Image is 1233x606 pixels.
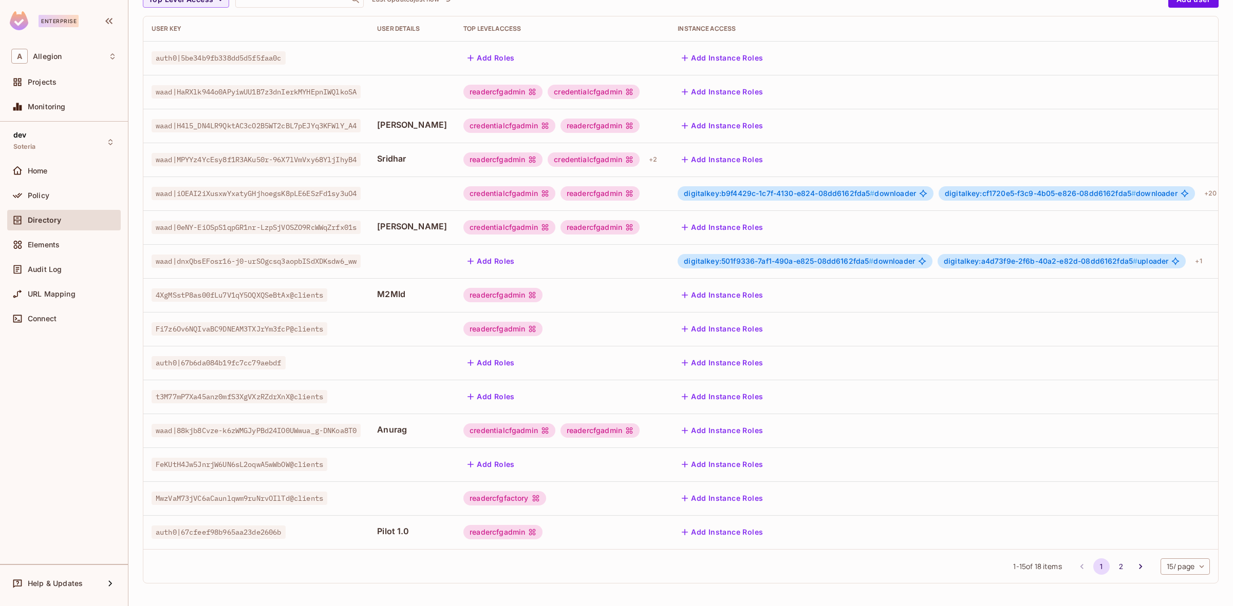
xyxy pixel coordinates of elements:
button: Add Instance Roles [678,456,767,473]
div: readercfgadmin [463,288,543,302]
button: Add Instance Roles [678,84,767,100]
button: Go to next page [1132,558,1149,575]
span: auth0|67cfeef98b965aa23de2606b [152,525,286,539]
span: waad|88kjb8Cvze-k6zWMGJyPBd24IO0UWwua_g-DNKoa8T0 [152,424,361,437]
div: readercfgadmin [463,152,543,167]
span: digitalkey:a4d73f9e-2f6b-40a2-e82d-08dd6162fda5 [944,257,1137,265]
span: Directory [28,216,61,224]
div: + 2 [645,151,661,168]
button: Add Instance Roles [678,118,767,134]
span: 4XgMSstP8as00fLu7V1qY5OQXQSeBtAx@clients [152,288,327,302]
img: SReyMgAAAABJRU5ErkJggg== [10,11,28,30]
span: Home [28,167,48,175]
div: + 1 [1191,253,1206,269]
span: downloader [945,189,1178,198]
span: digitalkey:cf1720e5-f3c9-4b05-e826-08dd6162fda5 [945,189,1136,198]
div: readercfgadmin [463,322,543,336]
span: [PERSON_NAME] [377,221,447,232]
button: Add Instance Roles [678,219,767,236]
button: Add Instance Roles [678,151,767,168]
span: Policy [28,191,49,200]
span: Monitoring [28,103,66,111]
div: Top Level Access [463,25,661,33]
span: Pilot 1.0 [377,525,447,537]
button: Add Instance Roles [678,524,767,540]
span: MwzVaM73jVC6aCaunlqwm9ruNrvOIlTd@clients [152,492,327,505]
span: A [11,49,28,64]
button: Add Roles [463,388,519,405]
div: readercfgadmin [561,119,640,133]
span: M2MId [377,288,447,300]
div: readercfgadmin [561,186,640,201]
div: Enterprise [39,15,79,27]
span: uploader [944,257,1168,265]
span: Workspace: Allegion [33,52,62,61]
div: 15 / page [1161,558,1210,575]
div: readercfgfactory [463,491,546,505]
span: waad|0eNY-EiOSpS1qpGR1nr-LzpSjVOSZO9RcWWqZrfx01s [152,221,361,234]
span: FeKUtH4Jw5JnrjW6UN6sL2oqwA5wWbOW@clients [152,458,327,471]
button: Add Roles [463,50,519,66]
button: Add Instance Roles [678,321,767,337]
div: User Key [152,25,361,33]
span: Projects [28,78,57,86]
span: waad|iOEAI2iXusxwYxatyGHjhoegsK8pLE6ESzFd1sy3uO4 [152,187,361,200]
span: URL Mapping [28,290,76,298]
span: Fi7z6Ov6NQIvaBC9DNEAM3TXJrYm3fcP@clients [152,322,327,336]
button: Add Instance Roles [678,490,767,506]
span: t3M77mP7Xa45anz0mfS3XgVXzRZdrXnX@clients [152,390,327,403]
div: credentialcfgadmin [463,186,555,201]
span: digitalkey:b9f4429c-1c7f-4130-e824-08dd6162fda5 [684,189,874,198]
span: dev [13,131,26,139]
span: Soteria [13,143,35,151]
div: + 20 [1200,185,1221,202]
span: Help & Updates [28,579,83,588]
div: Instance Access [678,25,1221,33]
span: # [869,257,873,265]
span: # [1133,257,1137,265]
span: waad|HaRXlk944o0APyiwUU1B7z3dnIerkMYHEpnIWQlkoSA [152,85,361,99]
span: downloader [684,189,916,198]
span: Elements [28,241,60,249]
div: credentialcfgadmin [463,220,555,234]
div: credentialcfgadmin [548,85,640,99]
span: Audit Log [28,265,62,273]
button: Add Roles [463,253,519,269]
div: readercfgadmin [463,85,543,99]
div: User Details [377,25,447,33]
span: digitalkey:501f9336-7af1-490a-e825-08dd6162fda5 [684,257,873,265]
span: [PERSON_NAME] [377,119,447,130]
div: credentialcfgadmin [463,423,555,438]
div: readercfgadmin [561,220,640,234]
span: # [870,189,874,198]
div: readercfgadmin [561,423,640,438]
span: waad|MPYYz4YcEsy8f1R3AKu50r-96X7lVmVxy68YljIhyB4 [152,153,361,166]
span: Sridhar [377,153,447,164]
button: Add Instance Roles [678,422,767,439]
button: Add Roles [463,456,519,473]
button: Add Instance Roles [678,287,767,303]
span: waad|dnxQbsEFosr16-j0-urSOgcsq3aopbISdXDKsdw6_ww [152,255,361,268]
div: credentialcfgadmin [548,152,640,167]
span: auth0|67b6da084b19fc7cc79aebdf [152,356,286,369]
button: Add Instance Roles [678,388,767,405]
nav: pagination navigation [1072,558,1150,575]
span: Connect [28,315,57,323]
button: Go to page 2 [1113,558,1129,575]
span: auth0|5be34b9fb338dd5d5f5faa0c [152,51,286,65]
span: waad|H4l5_DN4LR9QktAC3cO2B5WT2cBL7pEJYq3KFWlY_A4 [152,119,361,132]
button: Add Instance Roles [678,50,767,66]
span: Anurag [377,424,447,435]
span: # [1131,189,1136,198]
div: credentialcfgadmin [463,119,555,133]
button: Add Instance Roles [678,355,767,371]
div: readercfgadmin [463,525,543,539]
span: 1 - 15 of 18 items [1013,561,1061,572]
button: page 1 [1093,558,1110,575]
button: Add Roles [463,355,519,371]
span: downloader [684,257,915,265]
